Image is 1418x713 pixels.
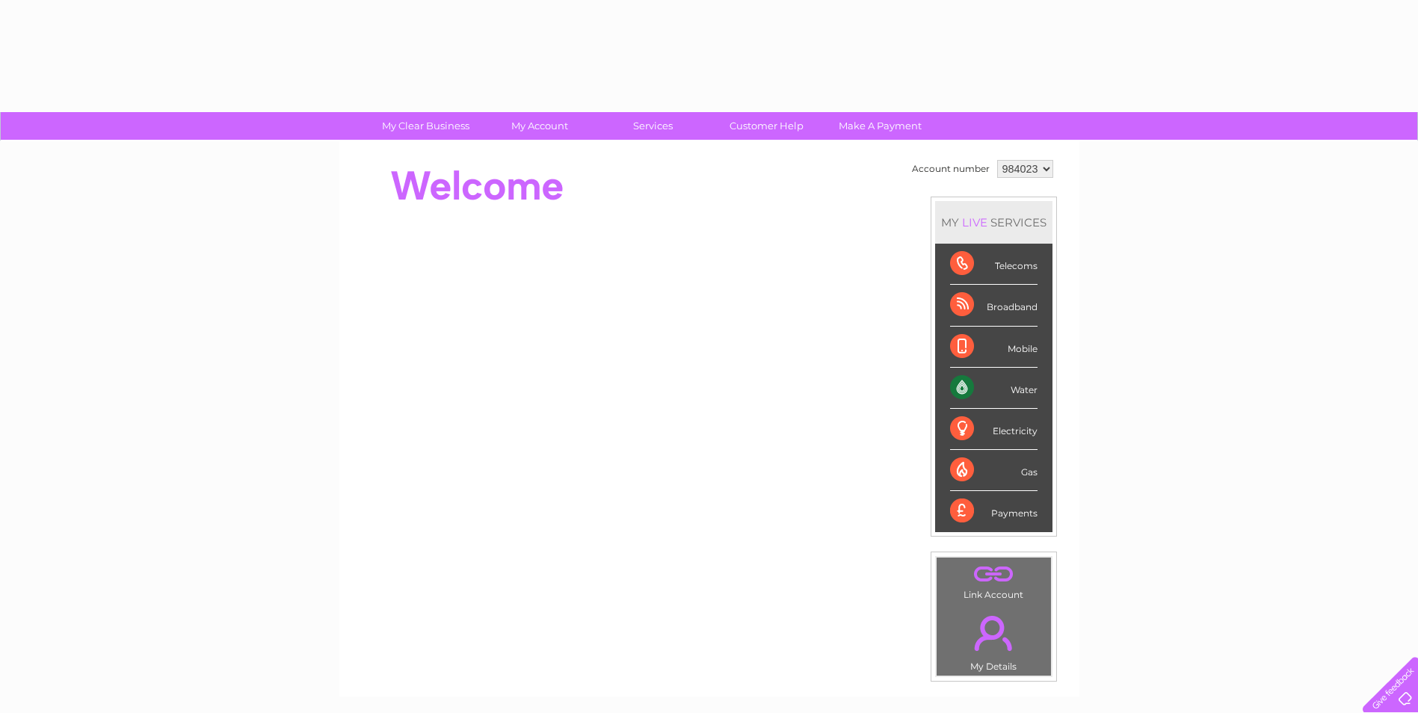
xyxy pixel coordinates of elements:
div: Electricity [950,409,1038,450]
a: My Account [478,112,601,140]
a: Customer Help [705,112,828,140]
td: Account number [908,156,993,182]
a: . [940,607,1047,659]
div: LIVE [959,215,990,229]
a: Make A Payment [819,112,942,140]
a: . [940,561,1047,587]
div: Mobile [950,327,1038,368]
a: Services [591,112,715,140]
div: Payments [950,491,1038,531]
td: My Details [936,603,1052,676]
div: Water [950,368,1038,409]
a: My Clear Business [364,112,487,140]
div: Gas [950,450,1038,491]
div: Broadband [950,285,1038,326]
div: MY SERVICES [935,201,1052,244]
td: Link Account [936,557,1052,604]
div: Telecoms [950,244,1038,285]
